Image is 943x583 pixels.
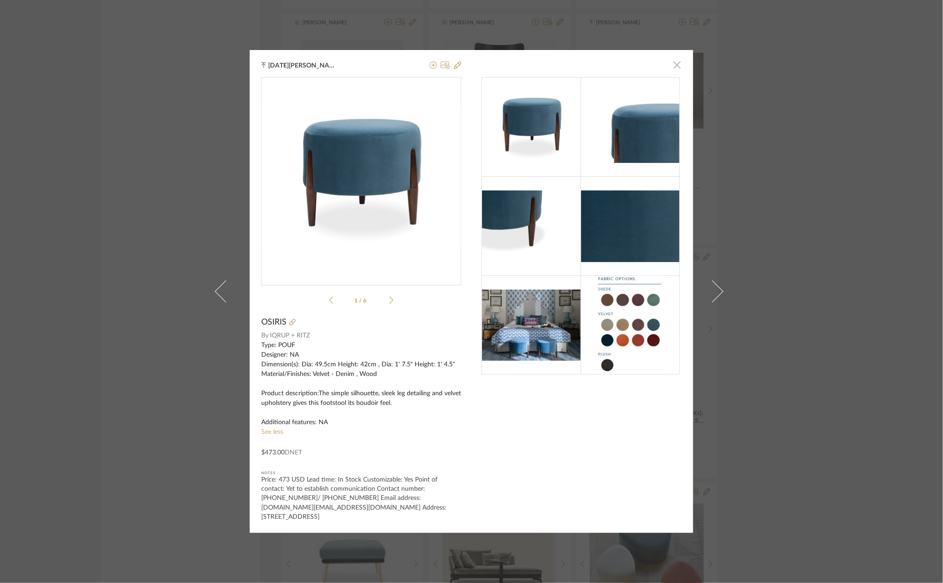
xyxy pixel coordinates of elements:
[261,341,461,427] div: Type: POUF Designer: NA Dimension(s): Dia: 49.5cm Height: 42cm , Dia: 1' 7.5" Height: 1' 4.5" Mat...
[285,449,302,456] span: DNET
[261,469,461,478] div: Notes
[261,429,283,435] a: See less
[359,298,364,303] span: /
[261,317,286,327] span: OSIRIS
[270,331,462,341] span: IQRUP + RITZ
[261,106,461,250] img: 7a0f4ea8-f24d-4812-9dde-2be4a2d6eac6_436x436.jpg
[261,331,269,341] span: By
[482,191,581,262] img: 9aae1155-5349-48c3-b73c-87d32a00974b_216x216.jpg
[364,298,368,303] span: 6
[482,290,581,361] img: 8565689c-7b2c-4fdd-94fd-05570e7642b1_216x216.jpg
[581,91,680,163] img: 34775d7a-c798-493c-aa0e-1ce558092ce1_216x216.jpg
[668,56,686,74] button: Close
[355,298,359,303] span: 1
[581,191,680,262] img: a82c4eff-397f-427f-98cd-ce12a46c5d88_216x216.jpg
[261,475,461,521] div: Price: 473 USD Lead time: In Stock Customizable: Yes Point of contact: Yet to establish communica...
[482,91,581,163] img: 7a0f4ea8-f24d-4812-9dde-2be4a2d6eac6_216x216.jpg
[261,449,285,456] span: $473.00
[262,78,461,278] div: 0
[596,275,664,375] img: 11b49de4-3764-44e2-b751-9b13e1f8218c_216x216.jpg
[269,62,335,70] span: [DATE][PERSON_NAME]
